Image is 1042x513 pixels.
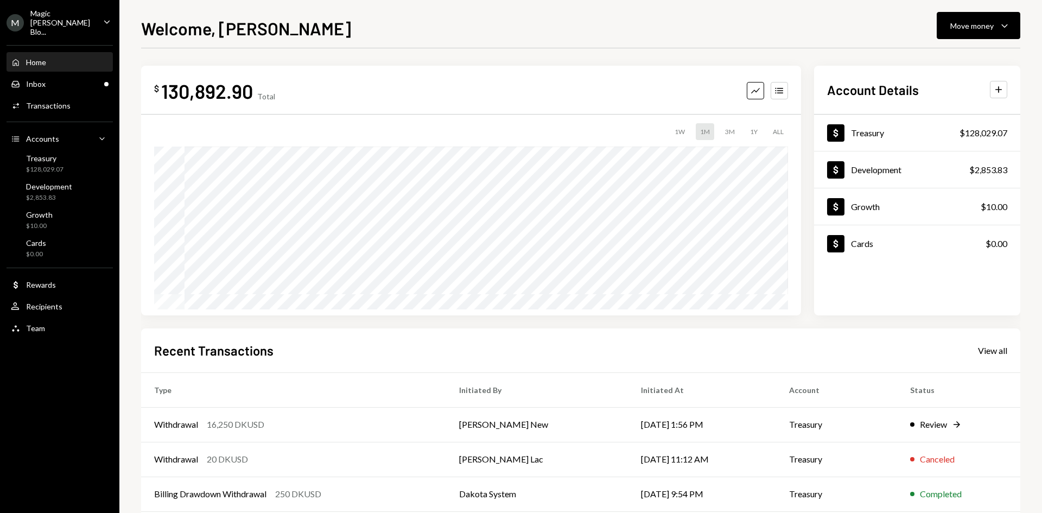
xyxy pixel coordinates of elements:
[26,134,59,143] div: Accounts
[814,115,1020,151] a: Treasury$128,029.07
[26,79,46,88] div: Inbox
[827,81,919,99] h2: Account Details
[7,235,113,261] a: Cards$0.00
[814,151,1020,188] a: Development$2,853.83
[768,123,788,140] div: ALL
[969,163,1007,176] div: $2,853.83
[26,221,53,231] div: $10.00
[920,453,955,466] div: Canceled
[26,250,46,259] div: $0.00
[960,126,1007,140] div: $128,029.07
[257,92,275,101] div: Total
[26,324,45,333] div: Team
[920,418,947,431] div: Review
[26,210,53,219] div: Growth
[7,318,113,338] a: Team
[851,238,873,249] div: Cards
[446,372,628,407] th: Initiated By
[7,52,113,72] a: Home
[851,164,901,175] div: Development
[978,344,1007,356] a: View all
[154,341,274,359] h2: Recent Transactions
[746,123,762,140] div: 1Y
[851,201,880,212] div: Growth
[920,487,962,501] div: Completed
[776,372,897,407] th: Account
[721,123,739,140] div: 3M
[628,372,776,407] th: Initiated At
[161,79,253,103] div: 130,892.90
[7,129,113,148] a: Accounts
[986,237,1007,250] div: $0.00
[275,487,321,501] div: 250 DKUSD
[154,418,198,431] div: Withdrawal
[26,280,56,289] div: Rewards
[950,20,994,31] div: Move money
[446,442,628,477] td: [PERSON_NAME] Lac
[26,238,46,248] div: Cards
[26,182,72,191] div: Development
[154,453,198,466] div: Withdrawal
[30,9,94,36] div: Magic [PERSON_NAME] Blo...
[207,453,248,466] div: 20 DKUSD
[978,345,1007,356] div: View all
[26,58,46,67] div: Home
[7,275,113,294] a: Rewards
[7,179,113,205] a: Development$2,853.83
[776,477,897,511] td: Treasury
[897,372,1020,407] th: Status
[26,165,63,174] div: $128,029.07
[7,14,24,31] div: M
[7,296,113,316] a: Recipients
[207,418,264,431] div: 16,250 DKUSD
[776,442,897,477] td: Treasury
[7,96,113,115] a: Transactions
[154,487,266,501] div: Billing Drawdown Withdrawal
[141,372,446,407] th: Type
[26,302,62,311] div: Recipients
[154,83,159,94] div: $
[446,477,628,511] td: Dakota System
[26,154,63,163] div: Treasury
[628,477,776,511] td: [DATE] 9:54 PM
[937,12,1020,39] button: Move money
[696,123,714,140] div: 1M
[981,200,1007,213] div: $10.00
[26,101,71,110] div: Transactions
[814,188,1020,225] a: Growth$10.00
[141,17,351,39] h1: Welcome, [PERSON_NAME]
[7,74,113,93] a: Inbox
[446,407,628,442] td: [PERSON_NAME] New
[851,128,884,138] div: Treasury
[670,123,689,140] div: 1W
[7,207,113,233] a: Growth$10.00
[776,407,897,442] td: Treasury
[814,225,1020,262] a: Cards$0.00
[628,442,776,477] td: [DATE] 11:12 AM
[628,407,776,442] td: [DATE] 1:56 PM
[26,193,72,202] div: $2,853.83
[7,150,113,176] a: Treasury$128,029.07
